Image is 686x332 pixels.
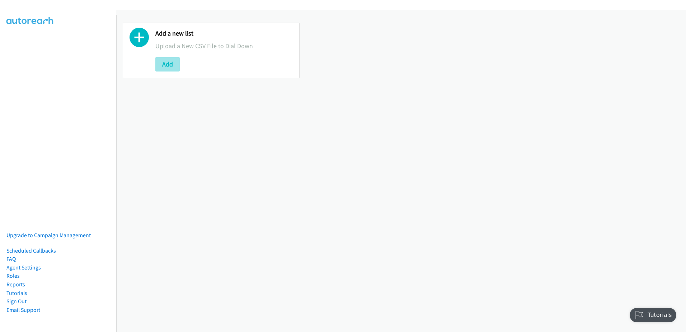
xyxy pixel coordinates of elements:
iframe: Checklist [625,301,681,327]
a: Scheduled Callbacks [6,247,56,254]
a: FAQ [6,255,16,262]
h2: Add a new list [155,29,293,38]
a: Tutorials [6,290,27,296]
a: Agent Settings [6,264,41,271]
button: Add [155,57,180,72]
a: Roles [6,272,20,279]
a: Email Support [6,306,40,313]
a: Reports [6,281,25,288]
a: Upgrade to Campaign Management [6,232,91,239]
a: Sign Out [6,298,27,305]
p: Upload a New CSV File to Dial Down [155,41,293,51]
